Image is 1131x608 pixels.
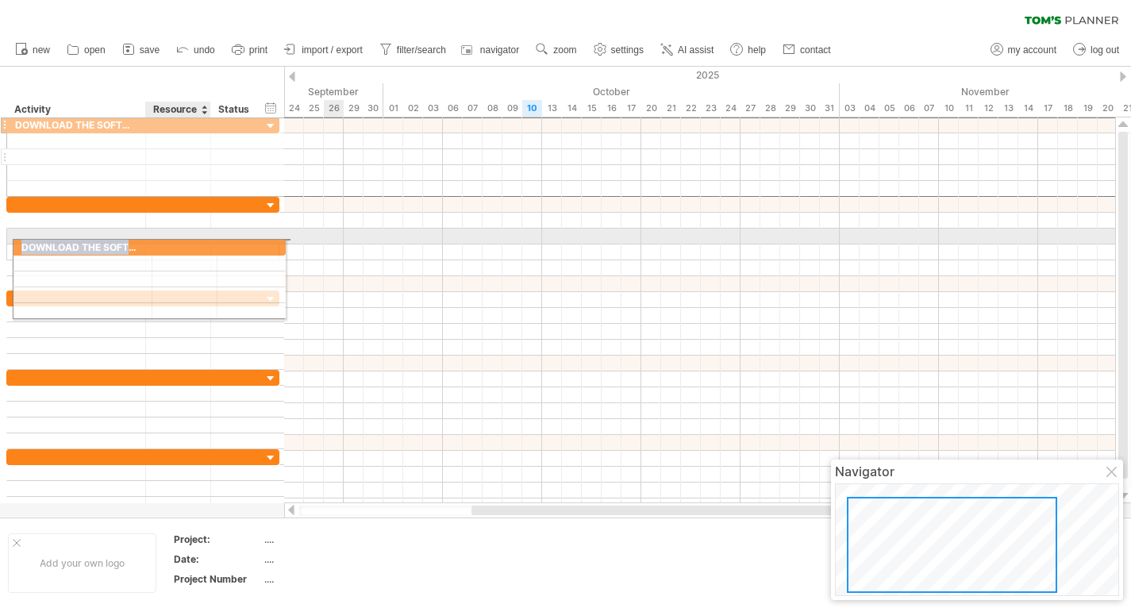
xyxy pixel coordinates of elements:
span: save [140,44,160,56]
div: Monday, 17 November 2025 [1038,100,1058,117]
div: Wednesday, 8 October 2025 [483,100,502,117]
div: Thursday, 16 October 2025 [602,100,621,117]
div: Thursday, 23 October 2025 [701,100,721,117]
div: Tuesday, 21 October 2025 [661,100,681,117]
div: Wednesday, 1 October 2025 [383,100,403,117]
div: Resource [153,102,202,117]
div: Wednesday, 5 November 2025 [879,100,899,117]
span: print [249,44,267,56]
a: save [118,40,164,60]
div: Thursday, 13 November 2025 [998,100,1018,117]
div: Monday, 10 November 2025 [939,100,959,117]
div: Monday, 27 October 2025 [741,100,760,117]
span: open [84,44,106,56]
div: Tuesday, 4 November 2025 [860,100,879,117]
a: log out [1069,40,1124,60]
a: filter/search [375,40,451,60]
div: Wednesday, 24 September 2025 [284,100,304,117]
a: zoom [532,40,581,60]
div: Friday, 3 October 2025 [423,100,443,117]
div: Tuesday, 7 October 2025 [463,100,483,117]
div: Thursday, 20 November 2025 [1098,100,1118,117]
div: Status [218,102,253,117]
div: Friday, 17 October 2025 [621,100,641,117]
span: import / export [302,44,363,56]
div: Date: [174,552,261,566]
div: Tuesday, 30 September 2025 [364,100,383,117]
div: .... [264,552,398,566]
div: Monday, 29 September 2025 [344,100,364,117]
div: Monday, 3 November 2025 [840,100,860,117]
span: log out [1091,44,1119,56]
div: Navigator [835,464,1119,479]
div: Wednesday, 29 October 2025 [780,100,800,117]
span: AI assist [678,44,714,56]
div: DOWNLOAD THE SOFTWARE [15,117,137,133]
span: contact [800,44,831,56]
a: my account [987,40,1061,60]
span: zoom [553,44,576,56]
div: Wednesday, 15 October 2025 [582,100,602,117]
a: import / export [280,40,367,60]
div: Thursday, 30 October 2025 [800,100,820,117]
div: Friday, 26 September 2025 [324,100,344,117]
div: Add your own logo [8,533,156,593]
a: open [63,40,110,60]
div: Tuesday, 14 October 2025 [562,100,582,117]
div: Monday, 13 October 2025 [542,100,562,117]
div: Thursday, 6 November 2025 [899,100,919,117]
a: new [11,40,55,60]
div: Tuesday, 11 November 2025 [959,100,979,117]
div: Friday, 14 November 2025 [1018,100,1038,117]
span: my account [1008,44,1056,56]
a: print [228,40,272,60]
a: contact [779,40,836,60]
div: Project Number [174,572,261,586]
a: AI assist [656,40,718,60]
a: settings [590,40,648,60]
div: October 2025 [383,83,840,100]
div: Activity [14,102,137,117]
div: Wednesday, 12 November 2025 [979,100,998,117]
span: undo [194,44,215,56]
div: Friday, 10 October 2025 [522,100,542,117]
div: .... [264,533,398,546]
div: Monday, 20 October 2025 [641,100,661,117]
div: Friday, 31 October 2025 [820,100,840,117]
div: Tuesday, 18 November 2025 [1058,100,1078,117]
a: navigator [459,40,524,60]
div: Monday, 6 October 2025 [443,100,463,117]
div: Thursday, 9 October 2025 [502,100,522,117]
span: help [748,44,766,56]
div: Friday, 24 October 2025 [721,100,741,117]
span: filter/search [397,44,446,56]
div: Project: [174,533,261,546]
a: undo [172,40,220,60]
span: navigator [480,44,519,56]
a: help [726,40,771,60]
div: Tuesday, 28 October 2025 [760,100,780,117]
div: .... [264,572,398,586]
div: Wednesday, 19 November 2025 [1078,100,1098,117]
div: Thursday, 25 September 2025 [304,100,324,117]
div: Thursday, 2 October 2025 [403,100,423,117]
div: Friday, 7 November 2025 [919,100,939,117]
span: settings [611,44,644,56]
div: Wednesday, 22 October 2025 [681,100,701,117]
span: new [33,44,50,56]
